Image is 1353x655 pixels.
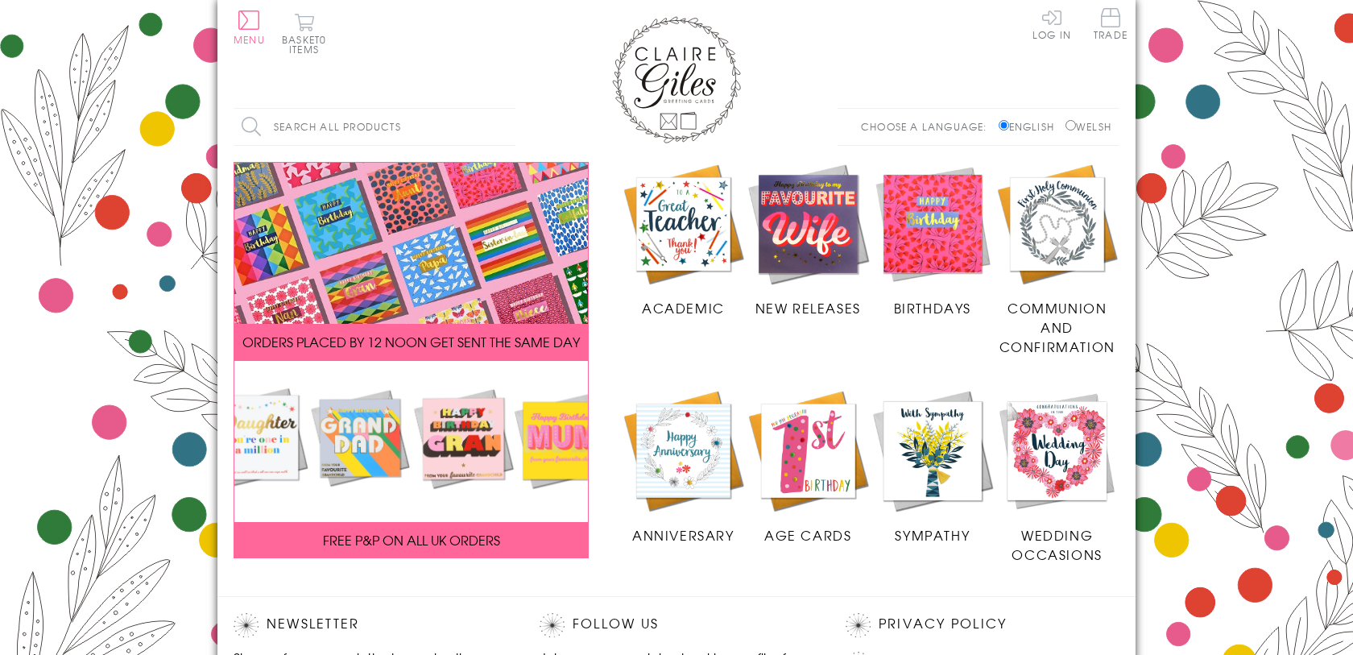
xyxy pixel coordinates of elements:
[1094,8,1127,39] span: Trade
[632,525,734,545] span: Anniversary
[1065,120,1076,131] input: Welsh
[861,119,995,134] p: Choose a language:
[540,613,813,637] h2: Follow Us
[995,388,1119,564] a: Wedding Occasions
[895,525,970,545] span: Sympathy
[323,530,500,549] span: FREE P&P ON ALL UK ORDERS
[999,298,1115,356] span: Communion and Confirmation
[234,613,507,637] h2: Newsletter
[1094,8,1127,43] a: Trade
[746,388,871,545] a: Age Cards
[612,16,741,143] img: Claire Giles Greetings Cards
[764,525,851,545] span: Age Cards
[999,119,1062,134] label: English
[282,13,326,54] button: Basket0 items
[879,613,1007,635] a: Privacy Policy
[894,298,971,317] span: Birthdays
[234,109,515,145] input: Search all products
[499,109,515,145] input: Search
[1065,119,1111,134] label: Welsh
[999,120,1009,131] input: English
[642,298,725,317] span: Academic
[746,162,871,318] a: New Releases
[755,298,861,317] span: New Releases
[234,10,265,44] button: Menu
[1012,525,1102,564] span: Wedding Occasions
[621,388,746,545] a: Anniversary
[871,388,995,545] a: Sympathy
[995,162,1119,357] a: Communion and Confirmation
[1032,8,1071,39] a: Log In
[871,162,995,318] a: Birthdays
[289,32,326,56] span: 0 items
[234,32,265,47] span: Menu
[621,162,746,318] a: Academic
[242,332,580,351] span: ORDERS PLACED BY 12 NOON GET SENT THE SAME DAY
